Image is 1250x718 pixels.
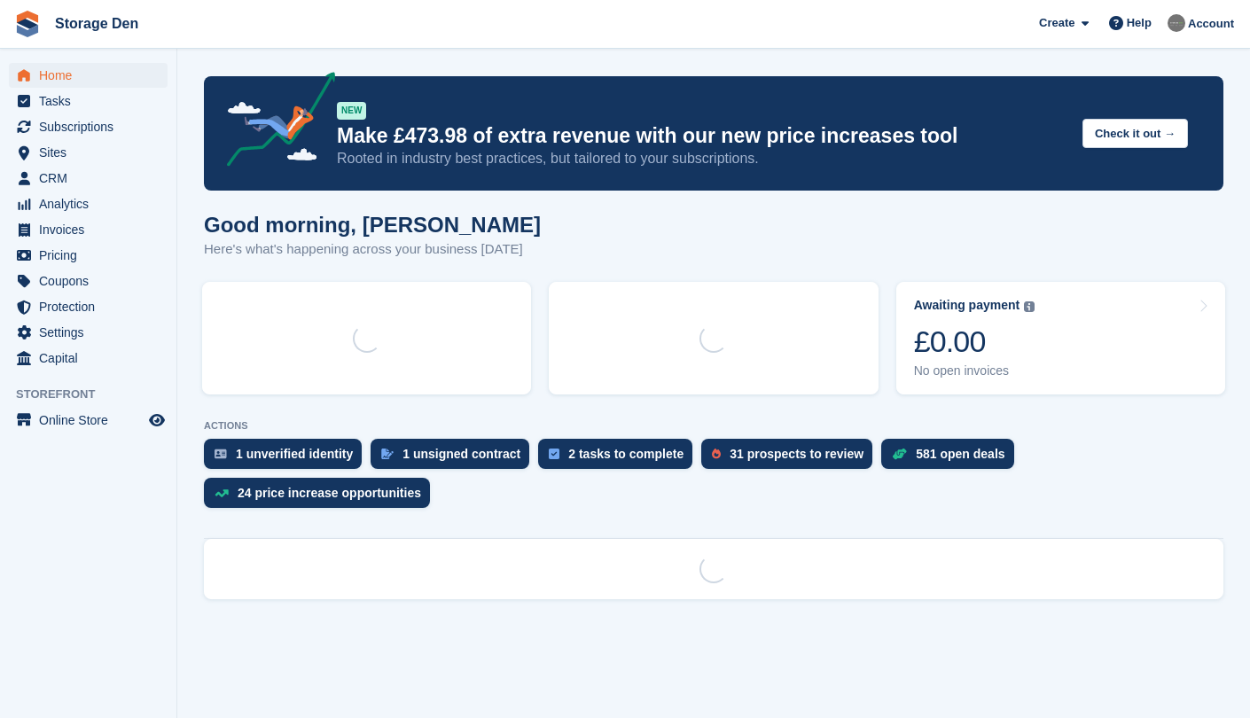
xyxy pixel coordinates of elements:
[1024,301,1035,312] img: icon-info-grey-7440780725fd019a000dd9b08b2336e03edf1995a4989e88bcd33f0948082b44.svg
[39,114,145,139] span: Subscriptions
[39,140,145,165] span: Sites
[402,447,520,461] div: 1 unsigned contract
[337,149,1068,168] p: Rooted in industry best practices, but tailored to your subscriptions.
[215,489,229,497] img: price_increase_opportunities-93ffe204e8149a01c8c9dc8f82e8f89637d9d84a8eef4429ea346261dce0b2c0.svg
[914,298,1020,313] div: Awaiting payment
[1082,119,1188,148] button: Check it out →
[236,447,353,461] div: 1 unverified identity
[914,324,1035,360] div: £0.00
[39,243,145,268] span: Pricing
[337,102,366,120] div: NEW
[9,320,168,345] a: menu
[381,449,394,459] img: contract_signature_icon-13c848040528278c33f63329250d36e43548de30e8caae1d1a13099fd9432cc5.svg
[538,439,701,478] a: 2 tasks to complete
[204,239,541,260] p: Here's what's happening across your business [DATE]
[39,63,145,88] span: Home
[549,449,559,459] img: task-75834270c22a3079a89374b754ae025e5fb1db73e45f91037f5363f120a921f8.svg
[9,89,168,113] a: menu
[16,386,176,403] span: Storefront
[9,63,168,88] a: menu
[1188,15,1234,33] span: Account
[712,449,721,459] img: prospect-51fa495bee0391a8d652442698ab0144808aea92771e9ea1ae160a38d050c398.svg
[568,447,684,461] div: 2 tasks to complete
[39,217,145,242] span: Invoices
[892,448,907,460] img: deal-1b604bf984904fb50ccaf53a9ad4b4a5d6e5aea283cecdc64d6e3604feb123c2.svg
[204,478,439,517] a: 24 price increase opportunities
[9,269,168,293] a: menu
[896,282,1225,394] a: Awaiting payment £0.00 No open invoices
[39,269,145,293] span: Coupons
[9,140,168,165] a: menu
[9,217,168,242] a: menu
[215,449,227,459] img: verify_identity-adf6edd0f0f0b5bbfe63781bf79b02c33cf7c696d77639b501bdc392416b5a36.svg
[39,320,145,345] span: Settings
[9,243,168,268] a: menu
[337,123,1068,149] p: Make £473.98 of extra revenue with our new price increases tool
[14,11,41,37] img: stora-icon-8386f47178a22dfd0bd8f6a31ec36ba5ce8667c1dd55bd0f319d3a0aa187defe.svg
[9,114,168,139] a: menu
[881,439,1022,478] a: 581 open deals
[204,420,1223,432] p: ACTIONS
[39,191,145,216] span: Analytics
[701,439,881,478] a: 31 prospects to review
[39,89,145,113] span: Tasks
[914,363,1035,379] div: No open invoices
[1039,14,1074,32] span: Create
[39,166,145,191] span: CRM
[916,447,1004,461] div: 581 open deals
[1168,14,1185,32] img: Brian Barbour
[9,346,168,371] a: menu
[730,447,863,461] div: 31 prospects to review
[1127,14,1152,32] span: Help
[9,294,168,319] a: menu
[48,9,145,38] a: Storage Den
[238,486,421,500] div: 24 price increase opportunities
[204,213,541,237] h1: Good morning, [PERSON_NAME]
[9,408,168,433] a: menu
[371,439,538,478] a: 1 unsigned contract
[9,166,168,191] a: menu
[39,346,145,371] span: Capital
[212,72,336,173] img: price-adjustments-announcement-icon-8257ccfd72463d97f412b2fc003d46551f7dbcb40ab6d574587a9cd5c0d94...
[39,294,145,319] span: Protection
[146,410,168,431] a: Preview store
[39,408,145,433] span: Online Store
[9,191,168,216] a: menu
[204,439,371,478] a: 1 unverified identity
